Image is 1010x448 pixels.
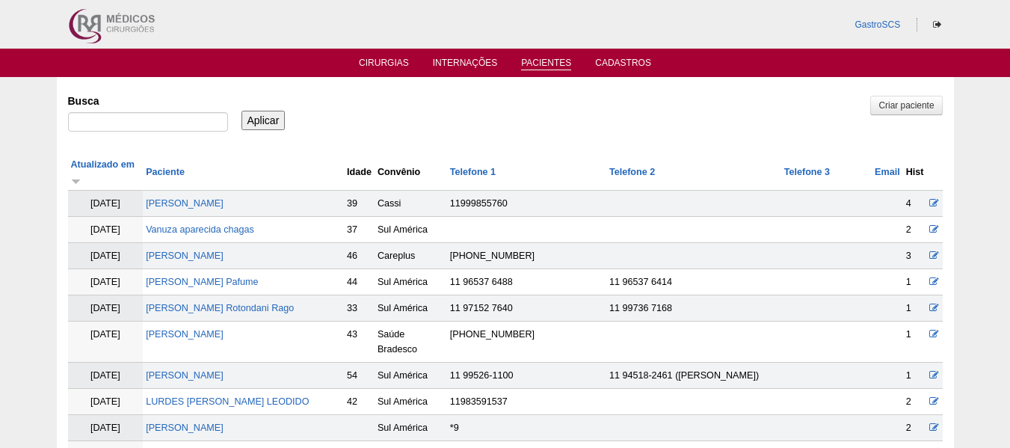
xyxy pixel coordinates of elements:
img: ordem crescente [71,176,81,185]
td: 1 [903,269,927,295]
a: Cirurgias [359,58,409,73]
td: Sul América [375,295,447,322]
td: Sul América [375,217,447,243]
td: 1 [903,322,927,363]
td: [PHONE_NUMBER] [447,322,606,363]
td: 11 94518-2461 ([PERSON_NAME]) [606,363,781,389]
td: 2 [903,217,927,243]
td: 1 [903,295,927,322]
td: [DATE] [68,415,144,441]
a: GastroSCS [855,19,900,30]
td: 4 [903,191,927,217]
a: Telefone 1 [450,167,496,177]
a: Criar paciente [870,96,942,115]
a: Pacientes [521,58,571,70]
input: Digite os termos que você deseja procurar. [68,112,228,132]
td: [DATE] [68,322,144,363]
a: Email [875,167,900,177]
td: [DATE] [68,363,144,389]
td: 44 [344,269,375,295]
td: 37 [344,217,375,243]
td: [DATE] [68,243,144,269]
input: Aplicar [241,111,286,130]
a: [PERSON_NAME] [146,329,224,340]
td: 2 [903,415,927,441]
td: 11 97152 7640 [447,295,606,322]
a: Paciente [146,167,185,177]
td: 11 96537 6414 [606,269,781,295]
td: Sul América [375,269,447,295]
td: 11 99736 7168 [606,295,781,322]
td: [PHONE_NUMBER] [447,243,606,269]
a: LURDES [PERSON_NAME] LEODIDO [146,396,309,407]
td: 11999855760 [447,191,606,217]
td: [DATE] [68,295,144,322]
td: [DATE] [68,269,144,295]
td: 1 [903,363,927,389]
a: [PERSON_NAME] [146,423,224,433]
th: Convênio [375,154,447,191]
td: 11 99526-1100 [447,363,606,389]
a: [PERSON_NAME] Rotondani Rago [146,303,294,313]
td: 39 [344,191,375,217]
a: [PERSON_NAME] [146,370,224,381]
td: 11 96537 6488 [447,269,606,295]
td: 43 [344,322,375,363]
a: [PERSON_NAME] [146,251,224,261]
td: 54 [344,363,375,389]
td: Cassi [375,191,447,217]
td: [DATE] [68,191,144,217]
td: Saúde Bradesco [375,322,447,363]
a: Telefone 2 [609,167,655,177]
td: 2 [903,389,927,415]
a: Atualizado em [71,159,135,185]
td: Sul América [375,389,447,415]
a: [PERSON_NAME] Pafume [146,277,258,287]
td: 11983591537 [447,389,606,415]
td: Sul América [375,415,447,441]
td: [DATE] [68,389,144,415]
td: 42 [344,389,375,415]
a: Telefone 3 [784,167,830,177]
i: Sair [933,20,941,29]
a: [PERSON_NAME] [146,198,224,209]
td: Sul América [375,363,447,389]
a: Vanuza aparecida chagas [146,224,254,235]
td: Careplus [375,243,447,269]
td: 33 [344,295,375,322]
th: Idade [344,154,375,191]
td: 3 [903,243,927,269]
label: Busca [68,93,228,108]
td: 46 [344,243,375,269]
th: Hist [903,154,927,191]
td: [DATE] [68,217,144,243]
a: Cadastros [595,58,651,73]
a: Internações [433,58,498,73]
